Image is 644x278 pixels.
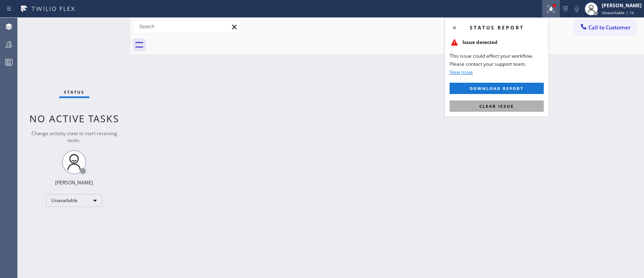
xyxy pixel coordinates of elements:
[571,3,582,15] button: Mute
[46,194,102,207] div: Unavailable
[55,179,93,186] div: [PERSON_NAME]
[64,89,85,95] span: Status
[574,20,636,35] button: Call to Customer
[602,2,642,9] div: [PERSON_NAME]
[31,130,117,144] span: Change activity state to start receiving tasks.
[588,24,631,31] span: Call to Customer
[133,20,241,33] input: Search
[29,112,119,125] span: No active tasks
[602,10,634,15] span: Unavailable | 1s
